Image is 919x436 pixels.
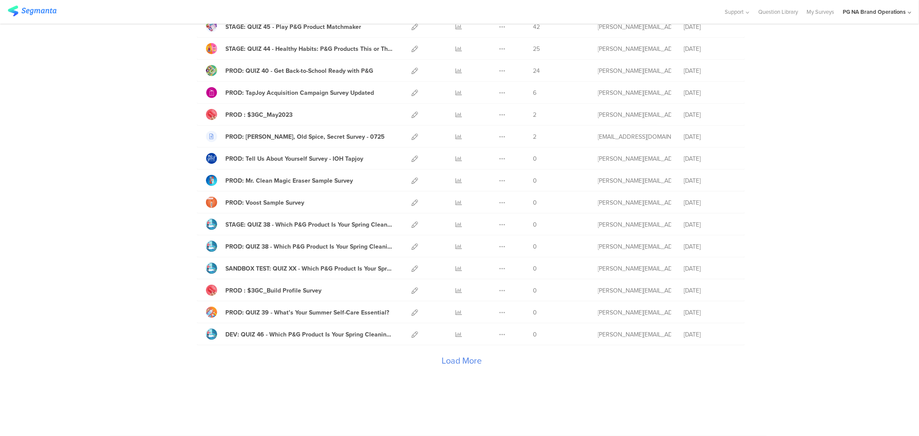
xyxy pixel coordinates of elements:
div: STAGE: QUIZ 44 - Healthy Habits: P&G Products This or That? [226,44,393,53]
a: PROD : $3GC_May2023 [206,109,293,120]
div: chellappa.uc@pg.com [598,286,671,295]
span: 2 [533,110,537,119]
span: 0 [533,220,537,229]
div: PROD: QUIZ 40 - Get Back-to-School Ready with P&G [226,66,374,75]
div: [DATE] [684,220,736,229]
div: [DATE] [684,22,736,31]
a: PROD: QUIZ 40 - Get Back-to-School Ready with P&G [206,65,374,76]
div: shirley.j@pg.com [598,264,671,273]
span: 25 [533,44,540,53]
a: DEV: QUIZ 46 - Which P&G Product Is Your Spring Cleaning Must-Have? [206,329,393,340]
div: [DATE] [684,88,736,97]
div: [DATE] [684,132,736,141]
a: PROD: TapJoy Acquisition Campaign Survey Updated [206,87,374,98]
div: SANDBOX TEST: QUIZ XX - Which P&G Product Is Your Spring Cleaning Must-Have? [226,264,393,273]
span: 0 [533,264,537,273]
span: 2 [533,132,537,141]
span: 0 [533,286,537,295]
div: [DATE] [684,286,736,295]
span: 6 [533,88,537,97]
div: chellappa.uc@pg.com [598,308,671,317]
div: STAGE: QUIZ 38 - Which P&G Product Is Your Spring Cleaning Must-Have? [226,220,393,229]
div: [DATE] [684,308,736,317]
div: [DATE] [684,242,736,251]
div: PROD : $3GC_Build Profile Survey [226,286,322,295]
div: [DATE] [684,176,736,185]
a: SANDBOX TEST: QUIZ XX - Which P&G Product Is Your Spring Cleaning Must-Have? [206,263,393,274]
span: 42 [533,22,540,31]
a: PROD: Mr. Clean Magic Eraser Sample Survey [206,175,353,186]
div: [DATE] [684,44,736,53]
div: PROD: QUIZ 39 - What’s Your Summer Self-Care Essential? [226,308,389,317]
a: PROD: Voost Sample Survey [206,197,305,208]
a: STAGE: QUIZ 45 - Play P&G Product Matchmaker [206,21,361,32]
a: PROD: Tell Us About Yourself Survey - IOH Tapjoy [206,153,364,164]
div: PROD: TapJoy Acquisition Campaign Survey Updated [226,88,374,97]
div: chellappa.uc@pg.com [598,110,671,119]
div: chellappa.uc@pg.com [598,198,671,207]
div: harish.kumar@ltimindtree.com [598,330,671,339]
div: [DATE] [684,66,736,75]
span: 0 [533,176,537,185]
div: yadav.vy.3@pg.com [598,132,671,141]
div: [DATE] [684,264,736,273]
div: shirley.j@pg.com [598,22,671,31]
div: chellappa.uc@pg.com [598,154,671,163]
a: STAGE: QUIZ 38 - Which P&G Product Is Your Spring Cleaning Must-Have? [206,219,393,230]
img: segmanta logo [8,6,56,16]
span: 24 [533,66,540,75]
span: Support [725,8,744,16]
div: chellappa.uc@pg.com [598,66,671,75]
div: Load More [197,346,727,380]
div: [DATE] [684,110,736,119]
span: 0 [533,308,537,317]
a: PROD: QUIZ 39 - What’s Your Summer Self-Care Essential? [206,307,389,318]
div: [DATE] [684,198,736,207]
a: PROD : $3GC_Build Profile Survey [206,285,322,296]
span: 0 [533,154,537,163]
a: PROD: [PERSON_NAME], Old Spice, Secret Survey - 0725 [206,131,385,142]
div: chellappa.uc@pg.com [598,176,671,185]
div: PROD: Voost Sample Survey [226,198,305,207]
div: DEV: QUIZ 46 - Which P&G Product Is Your Spring Cleaning Must-Have? [226,330,393,339]
div: PG NA Brand Operations [843,8,906,16]
div: [DATE] [684,154,736,163]
div: STAGE: QUIZ 45 - Play P&G Product Matchmaker [226,22,361,31]
div: shirley.j@pg.com [598,220,671,229]
span: 0 [533,242,537,251]
div: PROD: Tell Us About Yourself Survey - IOH Tapjoy [226,154,364,163]
div: PROD : $3GC_May2023 [226,110,293,119]
div: [DATE] [684,330,736,339]
span: 0 [533,330,537,339]
div: shirley.j@pg.com [598,44,671,53]
a: PROD: QUIZ 38 - Which P&G Product Is Your Spring Cleaning Must-Have? [206,241,393,252]
span: 0 [533,198,537,207]
div: chellappa.uc@pg.com [598,242,671,251]
div: chellappa.uc@pg.com [598,88,671,97]
a: STAGE: QUIZ 44 - Healthy Habits: P&G Products This or That? [206,43,393,54]
div: PROD: Olay, Old Spice, Secret Survey - 0725 [226,132,385,141]
div: PROD: QUIZ 38 - Which P&G Product Is Your Spring Cleaning Must-Have? [226,242,393,251]
div: PROD: Mr. Clean Magic Eraser Sample Survey [226,176,353,185]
